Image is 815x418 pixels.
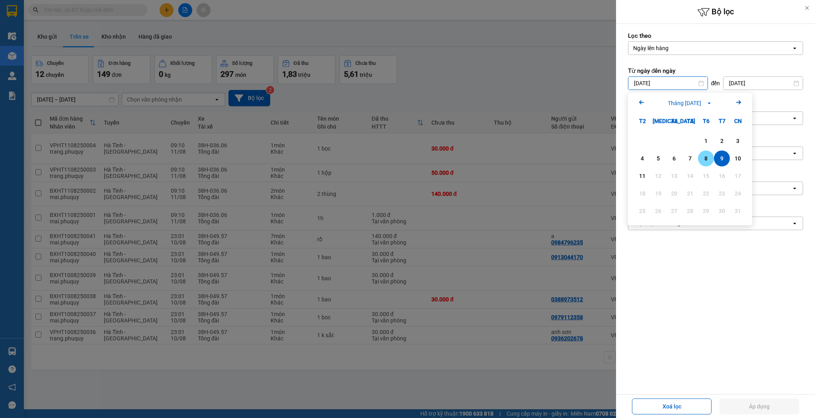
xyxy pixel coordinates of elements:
[684,206,696,216] div: 28
[632,398,712,414] button: Xoá lọc
[650,186,666,201] div: Not available. Thứ Ba, tháng 08 19 2025.
[700,171,712,181] div: 15
[792,185,798,191] svg: open
[734,98,743,107] svg: Arrow Right
[792,220,798,227] svg: open
[730,168,746,184] div: Not available. Chủ Nhật, tháng 08 17 2025.
[666,150,682,166] div: Choose Thứ Tư, tháng 08 6 2025. It's available.
[716,171,727,181] div: 16
[628,67,803,75] label: Từ ngày đến ngày
[682,186,698,201] div: Not available. Thứ Năm, tháng 08 21 2025.
[616,6,815,18] h6: Bộ lọc
[716,206,727,216] div: 30
[633,44,669,52] div: Ngày lên hàng
[698,186,714,201] div: Not available. Thứ Sáu, tháng 08 22 2025.
[682,150,698,166] div: Choose Thứ Năm, tháng 08 7 2025. It's available.
[669,189,680,198] div: 20
[714,203,730,219] div: Not available. Thứ Bảy, tháng 08 30 2025.
[730,186,746,201] div: Not available. Chủ Nhật, tháng 08 24 2025.
[628,77,708,90] input: Select a date.
[653,206,664,216] div: 26
[682,168,698,184] div: Not available. Thứ Năm, tháng 08 14 2025.
[669,154,680,163] div: 6
[650,168,666,184] div: Not available. Thứ Ba, tháng 08 12 2025.
[714,168,730,184] div: Not available. Thứ Bảy, tháng 08 16 2025.
[698,168,714,184] div: Not available. Thứ Sáu, tháng 08 15 2025.
[734,98,743,108] button: Next month.
[653,171,664,181] div: 12
[716,136,727,146] div: 2
[669,206,680,216] div: 27
[634,203,650,219] div: Not available. Thứ Hai, tháng 08 25 2025.
[628,32,803,40] label: Lọc theo
[716,154,727,163] div: 9
[716,189,727,198] div: 23
[698,203,714,219] div: Not available. Thứ Sáu, tháng 08 29 2025.
[698,133,714,149] div: Choose Thứ Sáu, tháng 08 1 2025. It's available.
[730,113,746,129] div: CN
[653,189,664,198] div: 19
[698,150,714,166] div: Choose Thứ Sáu, tháng 08 8 2025. It's available.
[732,206,743,216] div: 31
[732,154,743,163] div: 10
[637,98,646,107] svg: Arrow Left
[637,171,648,181] div: 11
[669,171,680,181] div: 13
[730,133,746,149] div: Choose Chủ Nhật, tháng 08 3 2025. It's available.
[700,154,712,163] div: 8
[634,150,650,166] div: Choose Thứ Hai, tháng 08 4 2025. It's available.
[650,150,666,166] div: Choose Thứ Ba, tháng 08 5 2025. It's available.
[666,203,682,219] div: Not available. Thứ Tư, tháng 08 27 2025.
[714,186,730,201] div: Not available. Thứ Bảy, tháng 08 23 2025.
[634,186,650,201] div: Not available. Thứ Hai, tháng 08 18 2025.
[634,168,650,184] div: Choose Thứ Hai, tháng 08 11 2025. It's available.
[698,113,714,129] div: T6
[700,136,712,146] div: 1
[714,133,730,149] div: Choose Thứ Bảy, tháng 08 2 2025. It's available.
[684,154,696,163] div: 7
[650,113,666,129] div: [MEDICAL_DATA]
[666,186,682,201] div: Not available. Thứ Tư, tháng 08 20 2025.
[682,203,698,219] div: Not available. Thứ Năm, tháng 08 28 2025.
[714,113,730,129] div: T7
[792,115,798,121] svg: open
[628,93,752,225] div: Calendar.
[700,206,712,216] div: 29
[714,150,730,166] div: Selected. Thứ Bảy, tháng 08 9 2025. It's available.
[723,77,803,90] input: Select a date.
[650,203,666,219] div: Not available. Thứ Ba, tháng 08 26 2025.
[719,398,799,414] button: Áp dụng
[730,150,746,166] div: Choose Chủ Nhật, tháng 08 10 2025. It's available.
[732,136,743,146] div: 3
[637,189,648,198] div: 18
[682,113,698,129] div: T5
[732,171,743,181] div: 17
[665,99,715,107] button: Tháng [DATE]
[792,45,798,51] svg: open
[666,113,682,129] div: T4
[637,206,648,216] div: 25
[711,79,720,87] span: đến
[666,168,682,184] div: Not available. Thứ Tư, tháng 08 13 2025.
[730,203,746,219] div: Not available. Chủ Nhật, tháng 08 31 2025.
[653,154,664,163] div: 5
[684,189,696,198] div: 21
[634,113,650,129] div: T2
[732,189,743,198] div: 24
[700,189,712,198] div: 22
[684,171,696,181] div: 14
[637,154,648,163] div: 4
[792,150,798,156] svg: open
[637,98,646,108] button: Previous month.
